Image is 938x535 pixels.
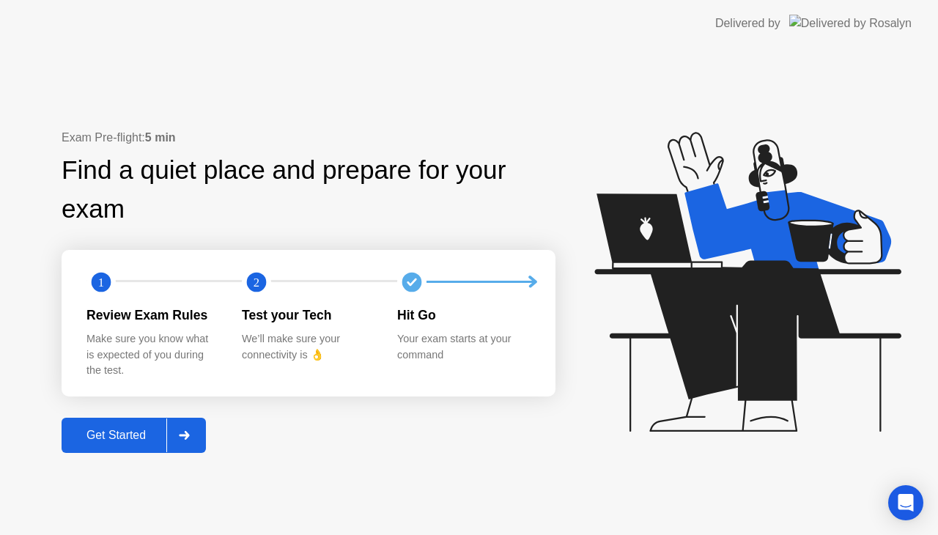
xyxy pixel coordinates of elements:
div: We’ll make sure your connectivity is 👌 [242,331,374,363]
img: Delivered by Rosalyn [789,15,912,32]
div: Get Started [66,429,166,442]
text: 2 [254,275,259,289]
div: Review Exam Rules [86,306,218,325]
b: 5 min [145,131,176,144]
div: Find a quiet place and prepare for your exam [62,151,555,229]
div: Your exam starts at your command [397,331,529,363]
text: 1 [98,275,104,289]
div: Hit Go [397,306,529,325]
button: Get Started [62,418,206,453]
div: Delivered by [715,15,780,32]
div: Open Intercom Messenger [888,485,923,520]
div: Test your Tech [242,306,374,325]
div: Make sure you know what is expected of you during the test. [86,331,218,379]
div: Exam Pre-flight: [62,129,555,147]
